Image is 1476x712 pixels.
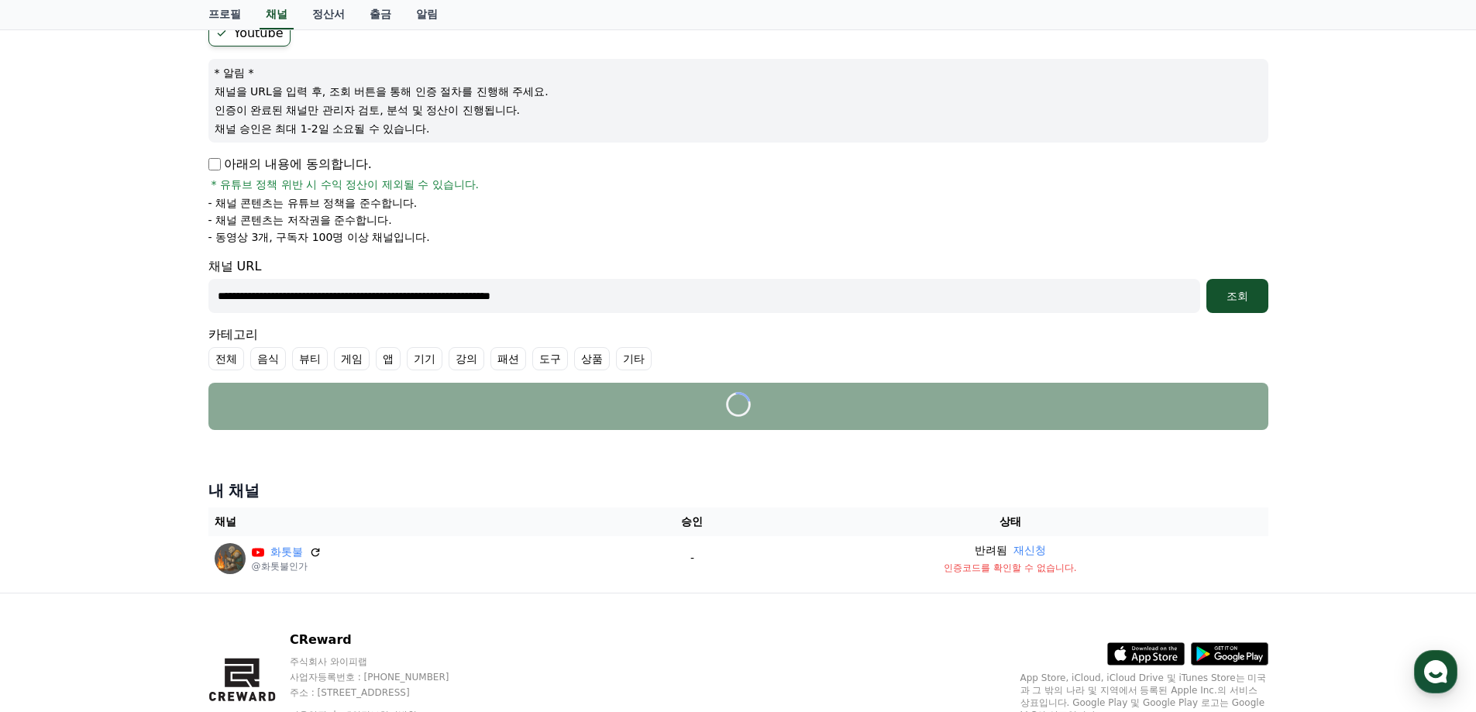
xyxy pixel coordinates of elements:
[290,686,479,699] p: 주소 : [STREET_ADDRESS]
[215,102,1262,118] p: 인증이 완료된 채널만 관리자 검토, 분석 및 정산이 진행됩니다.
[638,550,746,566] p: -
[616,347,652,370] label: 기타
[252,560,322,573] p: @화톳불인가
[208,507,632,536] th: 채널
[532,347,568,370] label: 도구
[574,347,610,370] label: 상품
[208,325,1268,370] div: 카테고리
[250,347,286,370] label: 음식
[212,177,480,192] span: * 유튜브 정책 위반 시 수익 정산이 제외될 수 있습니다.
[215,84,1262,99] p: 채널을 URL을 입력 후, 조회 버튼을 통해 인증 절차를 진행해 주세요.
[334,347,370,370] label: 게임
[759,562,1262,574] p: 인증코드를 확인할 수 없습니다.
[239,514,258,527] span: 설정
[449,347,484,370] label: 강의
[208,20,291,46] label: Youtube
[1013,542,1046,559] button: 재신청
[5,491,102,530] a: 홈
[270,544,303,560] a: 화톳불
[215,121,1262,136] p: 채널 승인은 최대 1-2일 소요될 수 있습니다.
[292,347,328,370] label: 뷰티
[208,347,244,370] label: 전체
[753,507,1268,536] th: 상태
[215,543,246,574] img: 화톳불
[208,480,1268,501] h4: 내 채널
[200,491,298,530] a: 설정
[142,515,160,528] span: 대화
[208,195,418,211] p: - 채널 콘텐츠는 유튜브 정책을 준수합니다.
[490,347,526,370] label: 패션
[290,655,479,668] p: 주식회사 와이피랩
[49,514,58,527] span: 홈
[290,671,479,683] p: 사업자등록번호 : [PHONE_NUMBER]
[208,155,372,174] p: 아래의 내용에 동의합니다.
[631,507,752,536] th: 승인
[1213,288,1262,304] div: 조회
[407,347,442,370] label: 기기
[975,542,1007,559] p: 반려됨
[208,229,430,245] p: - 동영상 3개, 구독자 100명 이상 채널입니다.
[208,257,1268,313] div: 채널 URL
[1206,279,1268,313] button: 조회
[102,491,200,530] a: 대화
[208,212,392,228] p: - 채널 콘텐츠는 저작권을 준수합니다.
[290,631,479,649] p: CReward
[376,347,401,370] label: 앱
